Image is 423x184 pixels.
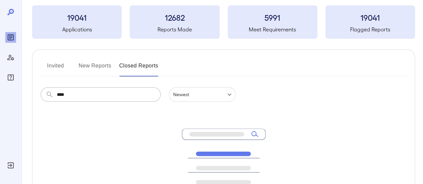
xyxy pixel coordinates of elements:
h5: Reports Made [130,25,219,33]
div: FAQ [5,72,16,83]
h3: 19041 [325,12,415,23]
h5: Meet Requirements [228,25,317,33]
h3: 5991 [228,12,317,23]
h5: Applications [32,25,122,33]
button: Closed Reports [119,60,158,76]
h3: 19041 [32,12,122,23]
summary: 19041Applications12682Reports Made5991Meet Requirements19041Flagged Reports [32,5,415,39]
button: Invited [40,60,71,76]
h3: 12682 [130,12,219,23]
div: Newest [169,87,236,102]
div: Log Out [5,160,16,171]
div: Manage Users [5,52,16,63]
h5: Flagged Reports [325,25,415,33]
div: Reports [5,32,16,43]
button: New Reports [79,60,111,76]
